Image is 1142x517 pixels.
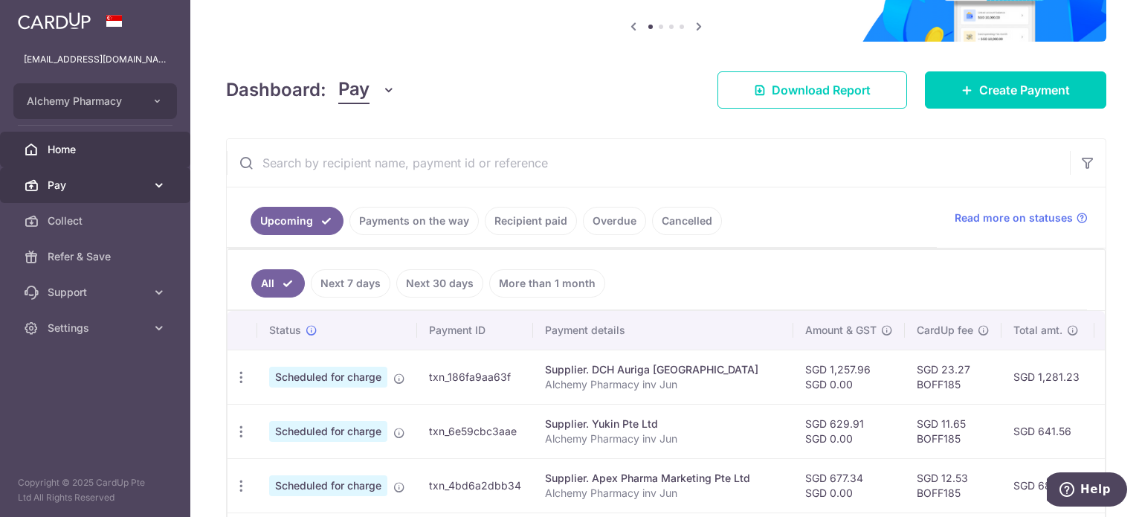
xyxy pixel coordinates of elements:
td: SGD 629.91 SGD 0.00 [793,404,905,458]
td: txn_186fa9aa63f [417,350,533,404]
a: Next 30 days [396,269,483,298]
a: All [251,269,305,298]
input: Search by recipient name, payment id or reference [227,139,1070,187]
span: Refer & Save [48,249,146,264]
span: Total amt. [1013,323,1062,338]
th: Payment ID [417,311,533,350]
img: CardUp [18,12,91,30]
span: Collect [48,213,146,228]
span: Read more on statuses [955,211,1073,225]
span: Pay [48,178,146,193]
span: Pay [338,76,370,104]
span: Alchemy Pharmacy [27,94,137,109]
td: txn_4bd6a2dbb34 [417,458,533,513]
div: Supplier. Yukin Pte Ltd [545,417,781,431]
h4: Dashboard: [226,77,326,103]
a: Download Report [717,71,907,109]
td: SGD 11.65 BOFF185 [905,404,1001,458]
span: Scheduled for charge [269,367,387,388]
span: Amount & GST [805,323,877,338]
span: Scheduled for charge [269,421,387,442]
button: Alchemy Pharmacy [13,83,177,119]
div: Supplier. DCH Auriga [GEOGRAPHIC_DATA] [545,362,781,377]
span: Create Payment [979,81,1070,99]
a: Read more on statuses [955,211,1088,225]
span: Settings [48,321,146,335]
td: SGD 12.53 BOFF185 [905,458,1001,513]
td: SGD 641.56 [1001,404,1094,458]
td: SGD 677.34 SGD 0.00 [793,458,905,513]
td: SGD 1,281.23 [1001,350,1094,404]
a: Next 7 days [311,269,390,298]
span: Scheduled for charge [269,475,387,496]
div: Supplier. Apex Pharma Marketing Pte Ltd [545,471,781,486]
td: SGD 689.87 [1001,458,1094,513]
p: Alchemy Pharmacy inv Jun [545,377,781,392]
td: txn_6e59cbc3aae [417,404,533,458]
p: Alchemy Pharmacy inv Jun [545,431,781,446]
iframe: Opens a widget where you can find more information [1047,472,1127,510]
span: Download Report [772,81,871,99]
td: SGD 23.27 BOFF185 [905,350,1001,404]
td: SGD 1,257.96 SGD 0.00 [793,350,905,404]
span: Status [269,323,301,338]
a: Cancelled [652,207,722,235]
span: CardUp fee [917,323,973,338]
p: [EMAIL_ADDRESS][DOMAIN_NAME] [24,52,167,67]
button: Pay [338,76,396,104]
a: Upcoming [251,207,343,235]
span: Support [48,285,146,300]
a: Create Payment [925,71,1106,109]
p: Alchemy Pharmacy inv Jun [545,486,781,501]
a: Overdue [583,207,646,235]
a: Recipient paid [485,207,577,235]
a: Payments on the way [349,207,479,235]
th: Payment details [533,311,793,350]
span: Home [48,142,146,157]
a: More than 1 month [489,269,605,298]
